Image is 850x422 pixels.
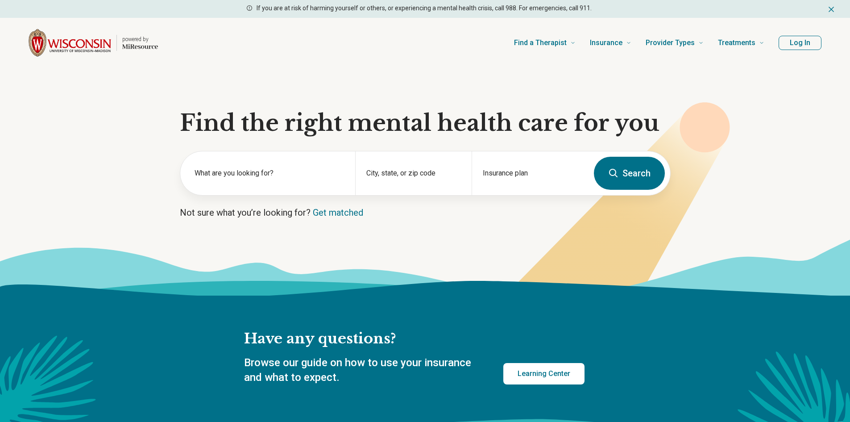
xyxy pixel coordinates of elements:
button: Log In [779,36,821,50]
button: Search [594,157,665,190]
h2: Have any questions? [244,330,585,348]
button: Dismiss [827,4,836,14]
p: If you are at risk of harming yourself or others, or experiencing a mental health crisis, call 98... [257,4,592,13]
a: Insurance [590,25,631,61]
a: Treatments [718,25,764,61]
p: powered by [122,36,158,43]
a: Get matched [313,207,363,218]
span: Insurance [590,37,622,49]
span: Treatments [718,37,755,49]
a: Provider Types [646,25,704,61]
label: What are you looking for? [195,168,344,179]
a: Learning Center [503,363,585,384]
h1: Find the right mental health care for you [180,110,671,137]
a: Find a Therapist [514,25,576,61]
p: Browse our guide on how to use your insurance and what to expect. [244,355,482,385]
a: Home page [29,29,158,57]
span: Find a Therapist [514,37,567,49]
span: Provider Types [646,37,695,49]
p: Not sure what you’re looking for? [180,206,671,219]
